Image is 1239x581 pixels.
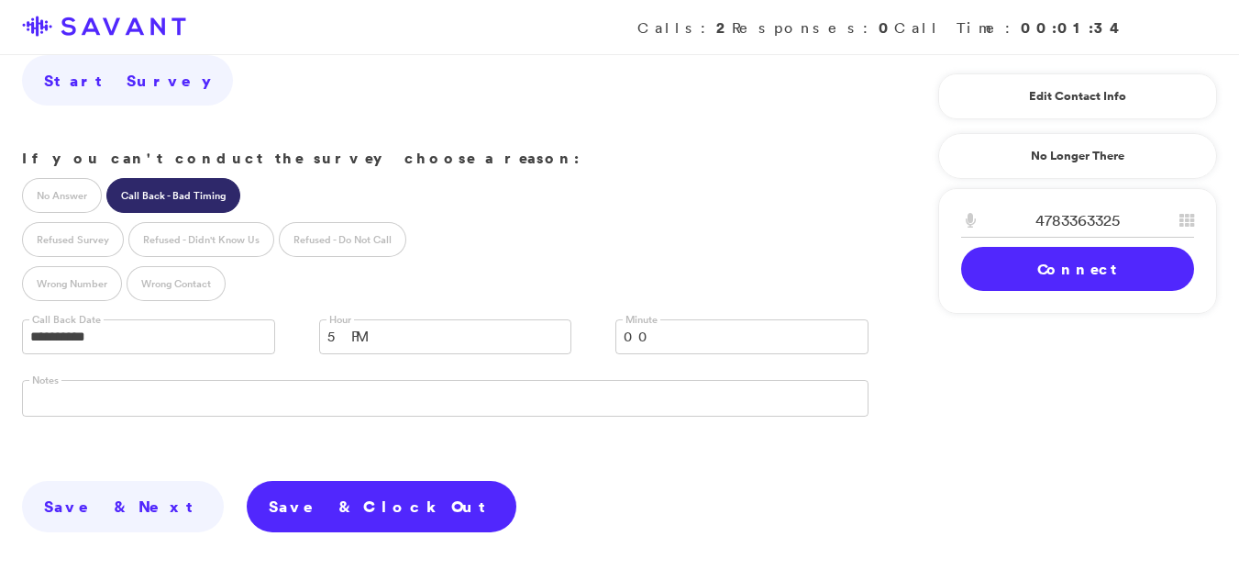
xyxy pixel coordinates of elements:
[279,222,406,257] label: Refused - Do Not Call
[29,313,104,327] label: Call Back Date
[29,374,61,387] label: Notes
[879,17,894,38] strong: 0
[127,266,226,301] label: Wrong Contact
[938,133,1217,179] a: No Longer There
[22,148,580,168] strong: If you can't conduct the survey choose a reason:
[327,320,540,353] span: 5 PM
[624,320,836,353] span: 00
[961,247,1194,291] a: Connect
[22,178,102,213] label: No Answer
[623,313,660,327] label: Minute
[22,266,122,301] label: Wrong Number
[326,313,354,327] label: Hour
[22,481,224,532] a: Save & Next
[22,222,124,257] label: Refused Survey
[961,82,1194,111] a: Edit Contact Info
[128,222,274,257] label: Refused - Didn't Know Us
[247,481,516,532] a: Save & Clock Out
[22,55,233,106] a: Start Survey
[106,178,240,213] label: Call Back - Bad Timing
[716,17,732,38] strong: 2
[1021,17,1125,38] strong: 00:01:34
